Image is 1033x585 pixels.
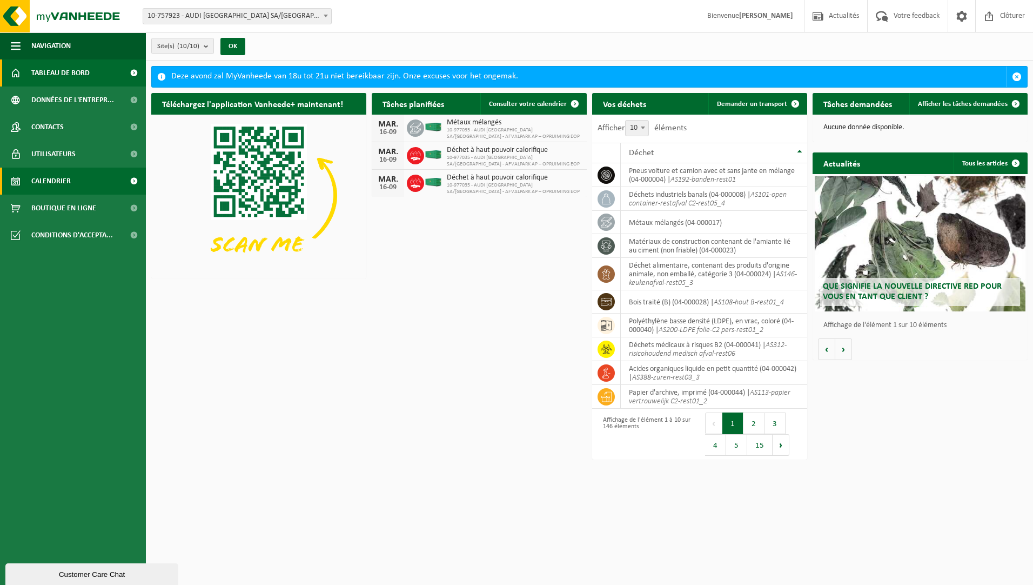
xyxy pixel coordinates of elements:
[447,127,581,140] span: 10-977035 - AUDI [GEOGRAPHIC_DATA] SA/[GEOGRAPHIC_DATA] - AFVALPARK AP – OPRUIMING EOP
[629,149,654,157] span: Déchet
[954,152,1027,174] a: Tous les articles
[705,434,726,456] button: 4
[726,434,747,456] button: 5
[632,374,700,382] i: AS388-zuren-rest03_3
[670,176,736,184] i: AS192-banden-rest01
[372,93,455,114] h2: Tâches planifiées
[598,411,694,457] div: Affichage de l'élément 1 à 10 sur 146 éléments
[714,298,784,307] i: AS108-hout B-rest01_4
[31,59,90,87] span: Tableau de bord
[31,141,76,168] span: Utilisateurs
[447,174,581,182] span: Déchet à haut pouvoir calorifique
[31,195,96,222] span: Boutique en ligne
[377,120,399,129] div: MAR.
[157,38,199,55] span: Site(s)
[743,413,764,434] button: 2
[621,314,807,337] td: polyéthylène basse densité (LDPE), en vrac, coloré (04-000040) |
[489,101,567,108] span: Consulter votre calendrier
[621,234,807,258] td: matériaux de construction contenant de l'amiante lié au ciment (non friable) (04-000023)
[717,101,787,108] span: Demander un transport
[171,67,1006,87] div: Deze avond zal MyVanheede van 18u tot 21u niet bereikbaar zijn. Onze excuses voor het ongemak.
[626,121,648,136] span: 10
[722,413,743,434] button: 1
[151,38,214,54] button: Site(s)(10/10)
[377,129,399,136] div: 16-09
[823,282,1002,301] span: Que signifie la nouvelle directive RED pour vous en tant que client ?
[377,175,399,184] div: MAR.
[31,87,114,114] span: Données de l'entrepr...
[659,326,763,334] i: AS200-LDPE folie-C2 pers-rest01_2
[747,434,773,456] button: 15
[739,12,793,20] strong: [PERSON_NAME]
[143,9,331,24] span: 10-757923 - AUDI BRUSSELS SA/NV - VORST
[424,177,442,187] img: HK-XC-40-GN-00
[823,124,1017,131] p: Aucune donnée disponible.
[31,114,64,141] span: Contacts
[447,155,581,168] span: 10-977035 - AUDI [GEOGRAPHIC_DATA] SA/[GEOGRAPHIC_DATA] - AFVALPARK AP – OPRUIMING EOP
[918,101,1008,108] span: Afficher les tâches demandées
[815,176,1025,311] a: Que signifie la nouvelle directive RED pour vous en tant que client ?
[705,413,722,434] button: Previous
[621,211,807,234] td: métaux mélangés (04-000017)
[773,434,789,456] button: Next
[598,124,687,132] label: Afficher éléments
[909,93,1027,115] a: Afficher les tâches demandées
[151,115,366,276] img: Download de VHEPlus App
[621,258,807,290] td: déchet alimentaire, contenant des produits d'origine animale, non emballé, catégorie 3 (04-000024) |
[818,338,835,360] button: Vorige
[447,146,581,155] span: Déchet à haut pouvoir calorifique
[377,156,399,164] div: 16-09
[625,120,649,136] span: 10
[377,184,399,191] div: 16-09
[629,341,787,358] i: AS312-risicohoudend medisch afval-rest06
[143,8,332,24] span: 10-757923 - AUDI BRUSSELS SA/NV - VORST
[621,290,807,314] td: bois traité (B) (04-000028) |
[629,270,797,287] i: AS146-keukenafval-rest05_3
[708,93,806,115] a: Demander un transport
[424,150,442,159] img: HK-XC-40-GN-00
[31,222,113,249] span: Conditions d'accepta...
[813,152,871,174] h2: Actualités
[835,338,852,360] button: Volgende
[813,93,903,114] h2: Tâches demandées
[377,148,399,156] div: MAR.
[424,122,442,132] img: HK-XC-40-GN-00
[621,337,807,361] td: déchets médicaux à risques B2 (04-000041) |
[621,385,807,409] td: papier d'archive, imprimé (04-000044) |
[5,561,180,585] iframe: chat widget
[764,413,786,434] button: 3
[592,93,657,114] h2: Vos déchets
[629,191,787,208] i: AS101-open container-restafval C2-rest05_4
[151,93,354,114] h2: Téléchargez l'application Vanheede+ maintenant!
[220,38,245,55] button: OK
[31,168,71,195] span: Calendrier
[480,93,586,115] a: Consulter votre calendrier
[447,118,581,127] span: Métaux mélangés
[177,43,199,50] count: (10/10)
[621,163,807,187] td: pneus voiture et camion avec et sans jante en mélange (04-000004) |
[621,187,807,211] td: déchets industriels banals (04-000008) |
[447,182,581,195] span: 10-977035 - AUDI [GEOGRAPHIC_DATA] SA/[GEOGRAPHIC_DATA] - AFVALPARK AP – OPRUIMING EOP
[823,322,1022,329] p: Affichage de l'élément 1 sur 10 éléments
[621,361,807,385] td: acides organiques liquide en petit quantité (04-000042) |
[629,389,790,405] i: AS113-papier vertrouwelijk C2-rest01_2
[31,32,71,59] span: Navigation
